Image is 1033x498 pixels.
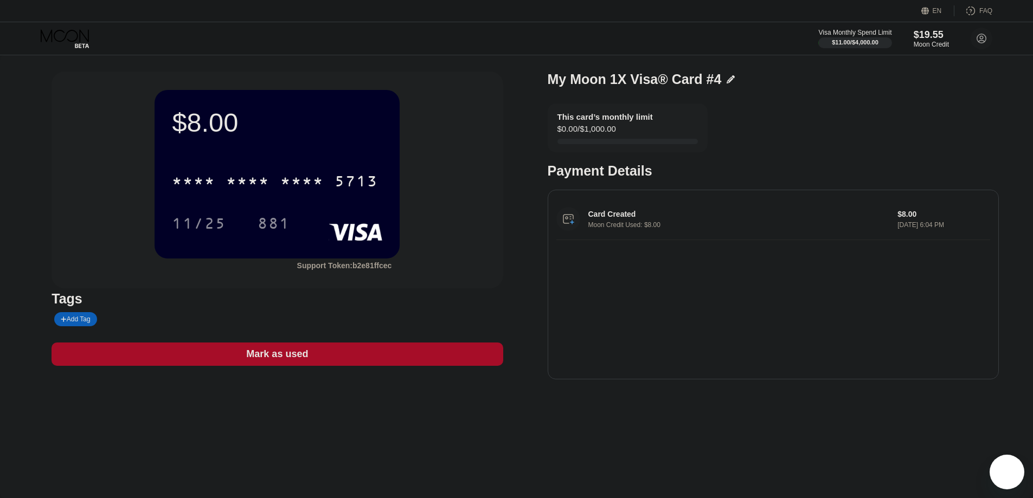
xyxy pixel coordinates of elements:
[548,163,999,179] div: Payment Details
[557,124,616,139] div: $0.00 / $1,000.00
[990,455,1024,489] iframe: Кнопка запуска окна обмена сообщениями
[914,29,949,41] div: $19.55
[979,7,992,15] div: FAQ
[818,29,891,48] div: Visa Monthly Spend Limit$11.00/$4,000.00
[164,210,234,237] div: 11/25
[52,342,503,366] div: Mark as used
[172,107,382,138] div: $8.00
[548,72,722,87] div: My Moon 1X Visa® Card #4
[61,315,90,323] div: Add Tag
[914,41,949,48] div: Moon Credit
[933,7,942,15] div: EN
[246,348,308,360] div: Mark as used
[818,29,891,36] div: Visa Monthly Spend Limit
[914,29,949,48] div: $19.55Moon Credit
[297,261,392,270] div: Support Token: b2e81ffcec
[921,5,954,16] div: EN
[832,39,878,46] div: $11.00 / $4,000.00
[258,216,290,234] div: 881
[249,210,298,237] div: 881
[335,174,378,191] div: 5713
[297,261,392,270] div: Support Token:b2e81ffcec
[557,112,653,121] div: This card’s monthly limit
[954,5,992,16] div: FAQ
[52,291,503,307] div: Tags
[172,216,226,234] div: 11/25
[54,312,97,326] div: Add Tag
